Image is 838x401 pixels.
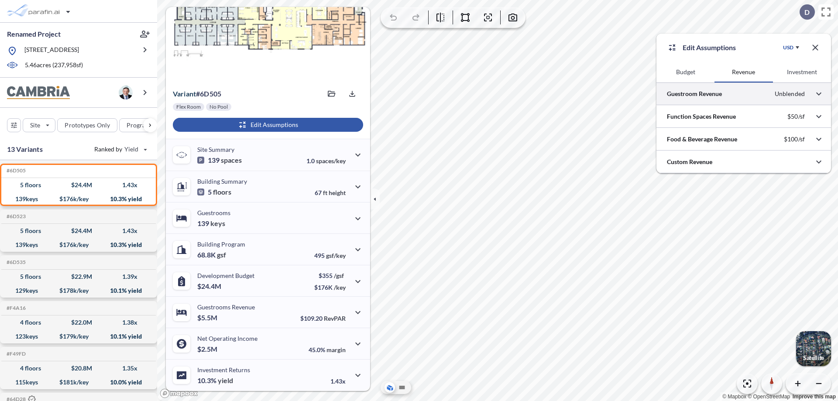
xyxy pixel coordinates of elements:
span: gsf/key [326,252,346,259]
p: 5 [197,188,231,196]
p: # 6d505 [173,89,221,98]
span: keys [210,219,225,228]
button: Edit Assumptions [173,118,363,132]
span: ft [323,189,327,196]
button: Investment [773,62,831,82]
a: Mapbox [722,394,746,400]
p: $100/sf [784,135,805,143]
p: Site [30,121,40,130]
img: user logo [119,86,133,99]
h5: Click to copy the code [5,305,26,311]
span: gsf [217,250,226,259]
span: RevPAR [324,315,346,322]
p: Guestrooms Revenue [197,303,255,311]
p: 495 [314,252,346,259]
p: 68.8K [197,250,226,259]
p: $176K [314,284,346,291]
span: floors [213,188,231,196]
button: Switcher ImageSatellite [796,331,831,366]
button: Revenue [714,62,773,82]
h5: Click to copy the code [5,259,26,265]
span: Variant [173,89,196,98]
span: Yield [124,145,139,154]
p: $5.5M [197,313,219,322]
p: No Pool [209,103,228,110]
p: Function Spaces Revenue [667,112,736,121]
p: 1.43x [330,377,346,385]
p: Custom Revenue [667,158,712,166]
p: Prototypes Only [65,121,110,130]
p: $355 [314,272,346,279]
a: Improve this map [793,394,836,400]
button: Prototypes Only [57,118,117,132]
p: 139 [197,156,242,165]
p: Flex Room [176,103,201,110]
p: Investment Returns [197,366,250,374]
p: Satellite [803,354,824,361]
span: spaces [221,156,242,165]
p: 45.0% [309,346,346,353]
button: Site [23,118,55,132]
img: Switcher Image [796,331,831,366]
button: Program [119,118,166,132]
button: Budget [656,62,714,82]
button: Ranked by Yield [87,142,153,156]
p: Renamed Project [7,29,61,39]
p: $2.5M [197,345,219,353]
h5: Click to copy the code [5,168,26,174]
p: Building Program [197,240,245,248]
p: 67 [315,189,346,196]
p: Guestrooms [197,209,230,216]
p: Building Summary [197,178,247,185]
p: 5.46 acres ( 237,958 sf) [25,61,83,70]
p: Food & Beverage Revenue [667,135,737,144]
p: Net Operating Income [197,335,258,342]
p: Program [127,121,151,130]
span: /key [334,284,346,291]
p: D [804,8,810,16]
p: $109.20 [300,315,346,322]
button: Aerial View [385,382,395,393]
span: yield [218,376,233,385]
h5: Click to copy the code [5,351,26,357]
span: /gsf [334,272,344,279]
p: Edit Assumptions [683,42,736,53]
p: 10.3% [197,376,233,385]
img: BrandImage [7,86,70,99]
a: OpenStreetMap [748,394,790,400]
p: 139 [197,219,225,228]
span: spaces/key [316,157,346,165]
p: [STREET_ADDRESS] [24,45,79,56]
a: Mapbox homepage [160,388,198,398]
p: $24.4M [197,282,223,291]
button: Site Plan [397,382,407,393]
span: height [329,189,346,196]
p: $50/sf [787,113,805,120]
p: 1.0 [306,157,346,165]
div: USD [783,44,793,51]
p: Site Summary [197,146,234,153]
p: 13 Variants [7,144,43,154]
span: margin [326,346,346,353]
p: Development Budget [197,272,254,279]
h5: Click to copy the code [5,213,26,219]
